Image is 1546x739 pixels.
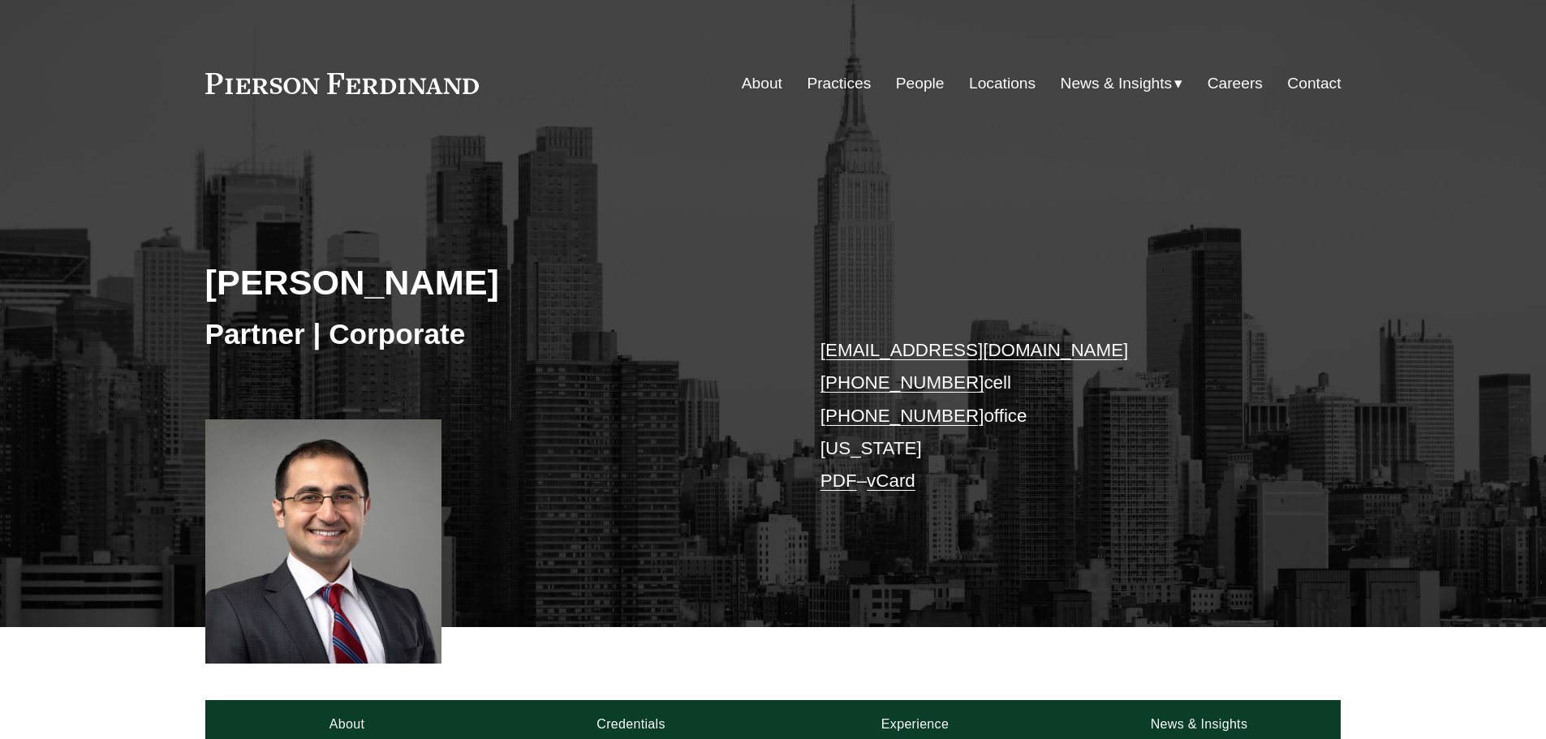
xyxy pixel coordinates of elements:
a: folder dropdown [1061,68,1183,99]
a: PDF [820,470,857,491]
a: [PHONE_NUMBER] [820,372,984,393]
a: [EMAIL_ADDRESS][DOMAIN_NAME] [820,340,1128,360]
a: People [896,68,945,99]
h2: [PERSON_NAME] [205,261,773,303]
a: vCard [867,470,915,491]
a: About [742,68,782,99]
h3: Partner | Corporate [205,316,773,352]
a: Contact [1287,68,1341,99]
a: Careers [1208,68,1263,99]
a: [PHONE_NUMBER] [820,406,984,426]
a: Locations [969,68,1036,99]
span: News & Insights [1061,70,1173,98]
a: Practices [807,68,871,99]
p: cell office [US_STATE] – [820,334,1294,498]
